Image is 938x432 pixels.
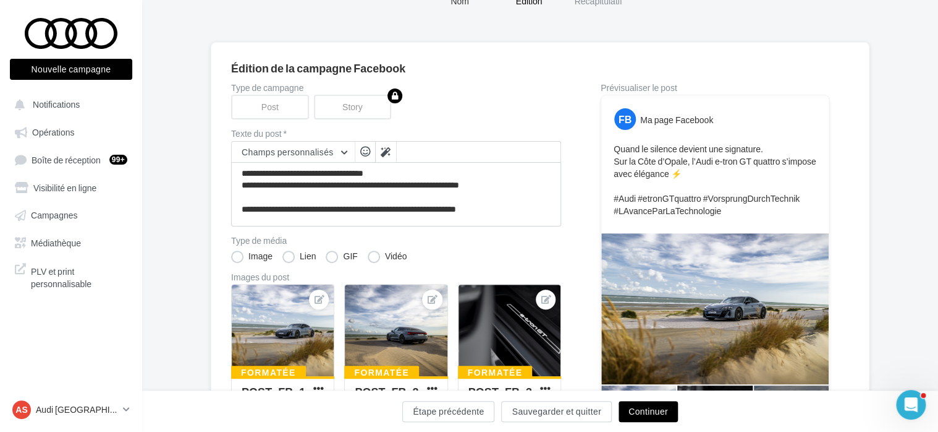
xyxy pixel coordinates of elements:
[36,404,118,416] p: Audi [GEOGRAPHIC_DATA]
[7,120,135,142] a: Opérations
[7,148,135,171] a: Boîte de réception99+
[31,210,78,220] span: Campagnes
[33,182,96,192] span: Visibilité en ligne
[232,142,355,163] button: Champs personnalisés
[614,108,636,130] div: FB
[7,176,135,198] a: Visibilité en ligne
[231,251,273,263] label: Image
[7,203,135,225] a: Campagnes
[231,63,849,74] div: Édition de la campagne Facebook
[640,114,713,126] div: Ma page Facebook
[31,237,81,248] span: Médiathèque
[231,236,561,245] label: Type de média
[15,404,27,416] span: AS
[32,127,74,137] span: Opérations
[368,251,407,263] label: Vidéo
[7,231,135,253] a: Médiathèque
[242,385,305,412] div: POST_FB_1 (1)
[7,93,130,115] button: Notifications
[231,273,561,282] div: Images du post
[468,385,532,399] div: POST_FB_3
[282,251,316,263] label: Lien
[10,59,132,80] button: Nouvelle campagne
[32,154,101,165] span: Boîte de réception
[896,390,926,420] iframe: Intercom live chat
[231,84,561,92] label: Type de campagne
[242,147,334,157] span: Champs personnalisés
[619,401,678,422] button: Continuer
[614,143,816,217] p: Quand le silence devient une signature. Sur la Côte d’Opale, l’Audi e-tron GT quattro s’impose av...
[355,385,418,412] div: POST_FB_2 (1)
[33,99,80,110] span: Notifications
[109,155,127,165] div: 99+
[402,401,494,422] button: Étape précédente
[326,251,357,263] label: GIF
[231,129,561,138] label: Texte du post *
[501,401,611,422] button: Sauvegarder et quitter
[601,84,829,92] div: Prévisualiser le post
[7,258,135,295] a: PLV et print personnalisable
[458,366,533,379] div: Formatée
[344,366,419,379] div: Formatée
[231,366,306,379] div: Formatée
[10,398,132,421] a: AS Audi [GEOGRAPHIC_DATA]
[31,263,127,290] span: PLV et print personnalisable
